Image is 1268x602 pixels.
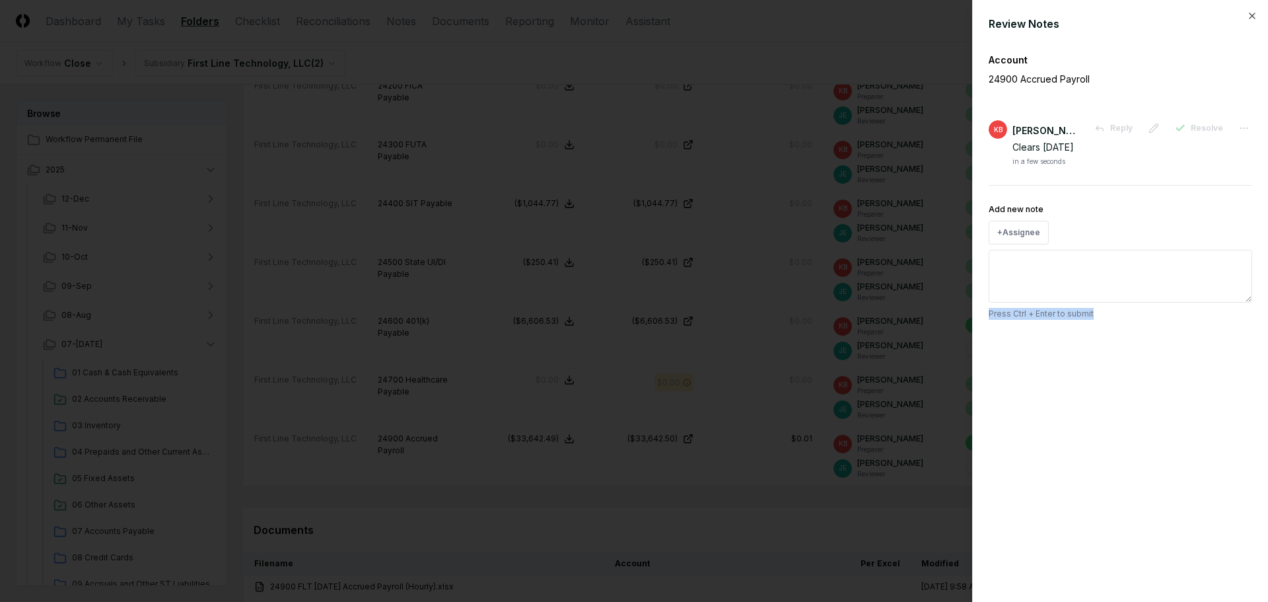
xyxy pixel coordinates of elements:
div: Account [989,53,1252,67]
p: Press Ctrl + Enter to submit [989,308,1252,320]
div: [PERSON_NAME] [1012,124,1078,137]
span: KB [994,125,1003,135]
button: Resolve [1167,116,1231,140]
button: +Assignee [989,221,1049,245]
label: Add new note [989,204,1043,214]
div: Clears [DATE] [1012,140,1252,154]
span: Resolve [1191,122,1223,134]
p: 24900 Accrued Payroll [989,72,1207,86]
div: Review Notes [989,16,1252,32]
button: Reply [1086,116,1141,140]
div: in a few seconds [1012,157,1065,167]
